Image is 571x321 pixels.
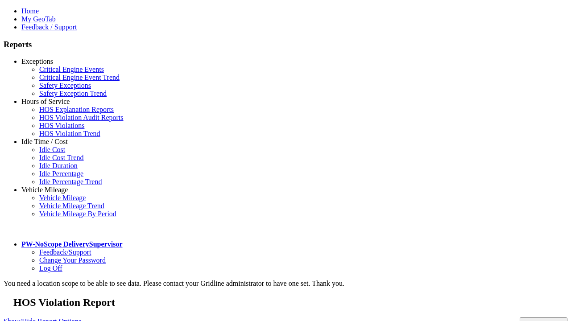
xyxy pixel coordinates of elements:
[39,248,91,256] a: Feedback/Support
[39,264,62,272] a: Log Off
[39,82,91,89] a: Safety Exceptions
[21,7,39,15] a: Home
[21,58,53,65] a: Exceptions
[39,130,100,137] a: HOS Violation Trend
[21,23,77,31] a: Feedback / Support
[21,15,56,23] a: My GeoTab
[4,280,567,288] div: You need a location scope to be able to see data. Please contact your Gridline administrator to h...
[21,240,122,248] a: PW-NoScope DeliverySupervisor
[39,146,65,153] a: Idle Cost
[39,114,124,121] a: HOS Violation Audit Reports
[4,40,567,49] h3: Reports
[39,90,107,97] a: Safety Exception Trend
[39,106,114,113] a: HOS Explanation Reports
[21,98,70,105] a: Hours of Service
[21,138,68,145] a: Idle Time / Cost
[21,186,68,193] a: Vehicle Mileage
[39,122,84,129] a: HOS Violations
[39,74,120,81] a: Critical Engine Event Trend
[39,66,104,73] a: Critical Engine Events
[39,256,106,264] a: Change Your Password
[39,178,102,185] a: Idle Percentage Trend
[39,154,84,161] a: Idle Cost Trend
[13,296,567,309] h2: HOS Violation Report
[39,170,83,177] a: Idle Percentage
[39,194,86,202] a: Vehicle Mileage
[39,210,116,218] a: Vehicle Mileage By Period
[39,162,78,169] a: Idle Duration
[39,202,104,210] a: Vehicle Mileage Trend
